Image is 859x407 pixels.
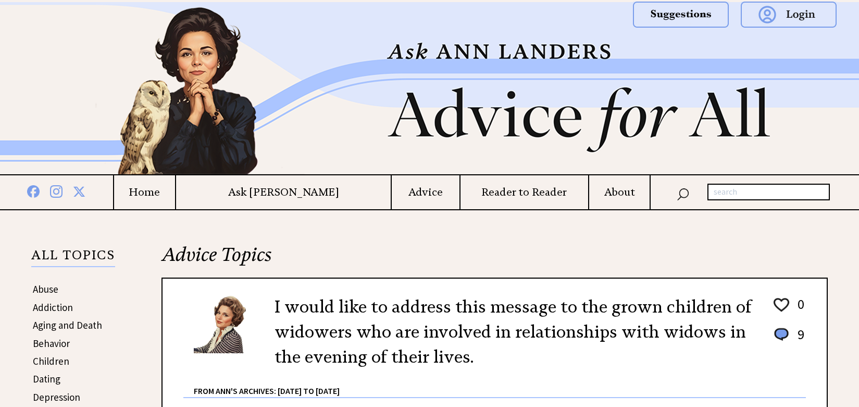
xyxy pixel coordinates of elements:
[392,186,459,199] a: Advice
[33,373,60,385] a: Dating
[33,319,102,331] a: Aging and Death
[27,183,40,198] img: facebook%20blue.png
[792,295,805,325] td: 0
[194,369,806,397] div: From Ann's Archives: [DATE] to [DATE]
[161,242,828,278] h2: Advice Topics
[772,326,791,343] img: message_round%201.png
[73,184,85,198] img: x%20blue.png
[460,186,588,199] a: Reader to Reader
[633,2,729,28] img: suggestions.png
[33,283,58,295] a: Abuse
[33,355,69,367] a: Children
[50,183,63,198] img: instagram%20blue.png
[33,301,73,314] a: Addiction
[55,2,805,174] img: header2b_v1.png
[275,294,756,369] h2: I would like to address this message to the grown children of widowers who are involved in relati...
[589,186,650,199] a: About
[741,2,837,28] img: login.png
[677,186,689,201] img: search_nav.png
[805,2,810,174] img: right_new2.png
[792,326,805,353] td: 9
[33,391,80,403] a: Depression
[31,249,115,267] p: ALL TOPICS
[33,337,70,350] a: Behavior
[114,186,176,199] a: Home
[707,184,830,200] input: search
[194,294,259,353] img: Ann6%20v2%20small.png
[772,296,791,314] img: heart_outline%201.png
[176,186,391,199] a: Ask [PERSON_NAME]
